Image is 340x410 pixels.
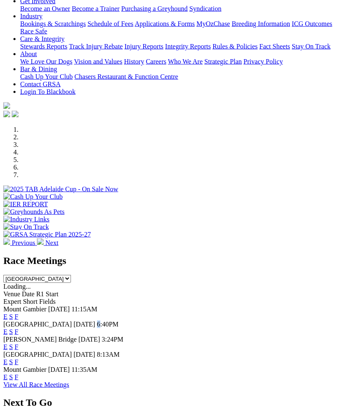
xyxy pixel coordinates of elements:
div: Industry [20,20,337,35]
img: Cash Up Your Club [3,193,63,201]
img: logo-grsa-white.png [3,102,10,109]
a: Track Injury Rebate [69,43,123,50]
a: MyOzChase [196,20,230,27]
span: Loading... [3,283,31,290]
span: Fields [39,298,55,305]
a: F [15,313,18,320]
img: twitter.svg [12,111,18,118]
div: About [20,58,337,65]
a: We Love Our Dogs [20,58,72,65]
span: Venue [3,290,20,298]
a: Contact GRSA [20,81,60,88]
a: Schedule of Fees [87,20,133,27]
a: Integrity Reports [165,43,211,50]
a: Vision and Values [74,58,122,65]
span: [DATE] [78,336,100,343]
a: Careers [146,58,166,65]
a: Become an Owner [20,5,70,12]
div: Bar & Dining [20,73,337,81]
a: About [20,50,37,57]
a: S [9,373,13,381]
h2: Race Meetings [3,255,337,266]
a: E [3,313,8,320]
img: 2025 TAB Adelaide Cup - On Sale Now [3,185,118,193]
div: Get Involved [20,5,337,13]
span: Previous [12,239,35,246]
a: Fact Sheets [259,43,290,50]
a: E [3,328,8,335]
a: Rules & Policies [212,43,258,50]
span: 11:15AM [71,306,97,313]
img: facebook.svg [3,111,10,118]
span: Expert [3,298,21,305]
a: E [3,358,8,366]
span: [GEOGRAPHIC_DATA] [3,351,72,358]
a: F [15,343,18,350]
a: S [9,343,13,350]
a: F [15,358,18,366]
a: E [3,373,8,381]
span: Short [23,298,38,305]
img: IER REPORT [3,201,48,208]
img: chevron-left-pager-white.svg [3,238,10,245]
a: Applications & Forms [135,20,195,27]
a: F [15,328,18,335]
a: Strategic Plan [204,58,242,65]
a: Syndication [189,5,221,12]
a: E [3,343,8,350]
span: [DATE] [48,306,70,313]
img: Greyhounds As Pets [3,208,65,216]
span: [DATE] [48,366,70,373]
span: [GEOGRAPHIC_DATA] [3,321,72,328]
a: ICG Outcomes [292,20,332,27]
img: GRSA Strategic Plan 2025-27 [3,231,91,238]
span: 11:35AM [71,366,97,373]
img: chevron-right-pager-white.svg [37,238,44,245]
a: Cash Up Your Club [20,73,73,80]
a: Injury Reports [124,43,163,50]
a: Stewards Reports [20,43,67,50]
a: Industry [20,13,42,20]
a: History [124,58,144,65]
a: S [9,328,13,335]
a: Become a Trainer [72,5,120,12]
span: Mount Gambier [3,306,47,313]
a: S [9,358,13,366]
span: [DATE] [73,321,95,328]
img: Stay On Track [3,223,49,231]
a: Bar & Dining [20,65,57,73]
a: Login To Blackbook [20,88,76,95]
a: F [15,373,18,381]
a: Next [37,239,58,246]
a: Previous [3,239,37,246]
div: Care & Integrity [20,43,337,50]
a: View All Race Meetings [3,381,69,388]
a: Bookings & Scratchings [20,20,86,27]
span: Mount Gambier [3,366,47,373]
a: Care & Integrity [20,35,65,42]
a: Who We Are [168,58,203,65]
a: Stay On Track [292,43,330,50]
a: Privacy Policy [243,58,283,65]
span: Date [22,290,34,298]
img: Industry Links [3,216,50,223]
a: Chasers Restaurant & Function Centre [74,73,178,80]
a: S [9,313,13,320]
a: Breeding Information [232,20,290,27]
span: 8:13AM [97,351,120,358]
span: Next [45,239,58,246]
a: Purchasing a Greyhound [121,5,188,12]
span: 3:24PM [102,336,123,343]
span: [PERSON_NAME] Bridge [3,336,77,343]
span: R1 Start [36,290,58,298]
span: [DATE] [73,351,95,358]
h2: Next To Go [3,397,337,408]
a: Race Safe [20,28,47,35]
span: 6:40PM [97,321,119,328]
